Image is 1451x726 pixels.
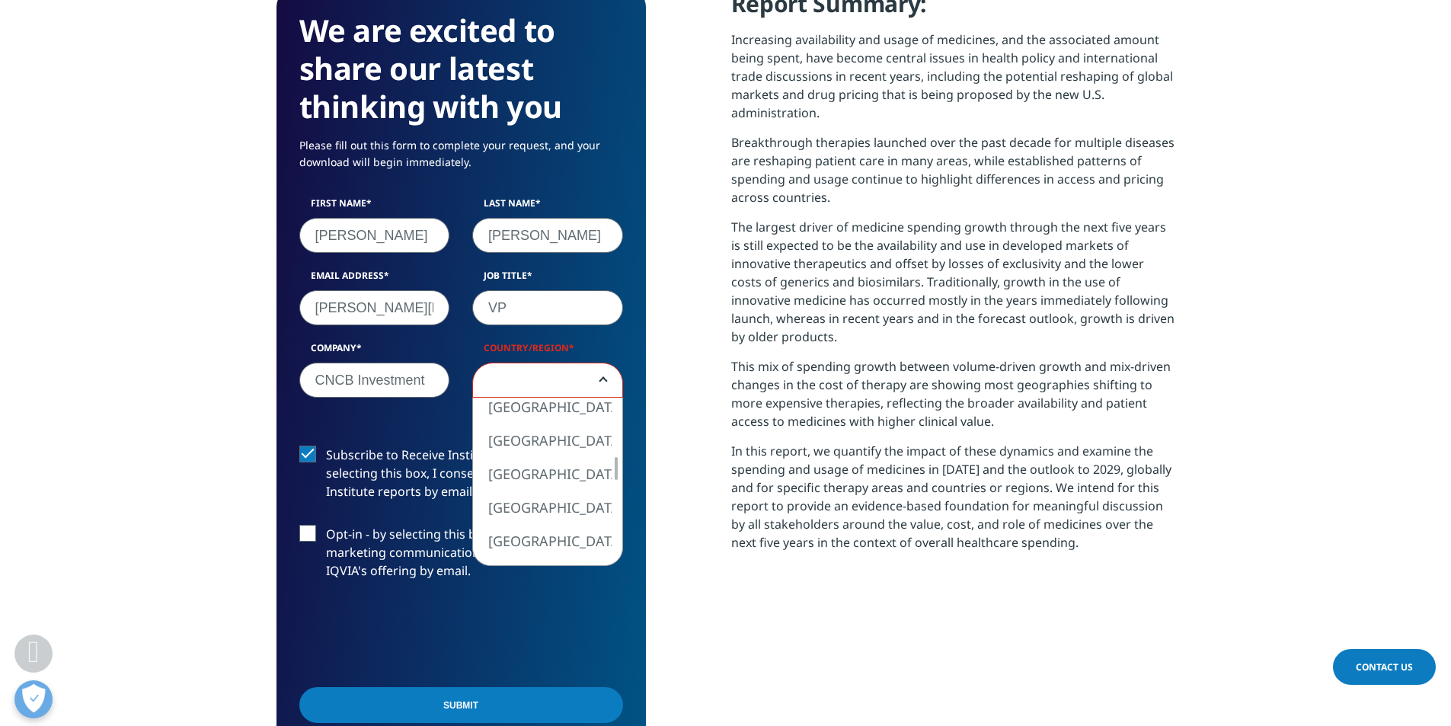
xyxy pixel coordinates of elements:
button: 打开偏好 [14,680,53,718]
li: [GEOGRAPHIC_DATA] [473,457,612,491]
li: Israel [473,558,612,591]
p: In this report, we quantify the impact of these dynamics and examine the spending and usage of me... [731,442,1175,563]
li: [GEOGRAPHIC_DATA] [473,424,612,457]
label: Email Address [299,269,450,290]
a: Contact Us [1333,649,1436,685]
li: [GEOGRAPHIC_DATA] [473,524,612,558]
iframe: To enrich screen reader interactions, please activate Accessibility in Grammarly extension settings [299,604,531,664]
label: First Name [299,197,450,218]
label: Job Title [472,269,623,290]
label: Company [299,341,450,363]
label: Last Name [472,197,623,218]
p: Increasing availability and usage of medicines, and the associated amount being spent, have becom... [731,30,1175,133]
label: Country/Region [472,341,623,363]
p: The largest driver of medicine spending growth through the next five years is still expected to b... [731,218,1175,357]
li: [GEOGRAPHIC_DATA] [473,491,612,524]
p: Breakthrough therapies launched over the past decade for multiple diseases are reshaping patient ... [731,133,1175,218]
label: Subscribe to Receive Institute Reports - by selecting this box, I consent to receiving IQVIA Inst... [299,446,623,509]
label: Opt-in - by selecting this box, I consent to receiving marketing communications and information a... [299,525,623,588]
input: Submit [299,687,623,723]
h3: We are excited to share our latest thinking with you [299,11,623,126]
p: This mix of spending growth between volume-driven growth and mix-driven changes in the cost of th... [731,357,1175,442]
span: Contact Us [1356,660,1413,673]
li: [GEOGRAPHIC_DATA] [473,390,612,424]
p: Please fill out this form to complete your request, and your download will begin immediately. [299,137,623,182]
